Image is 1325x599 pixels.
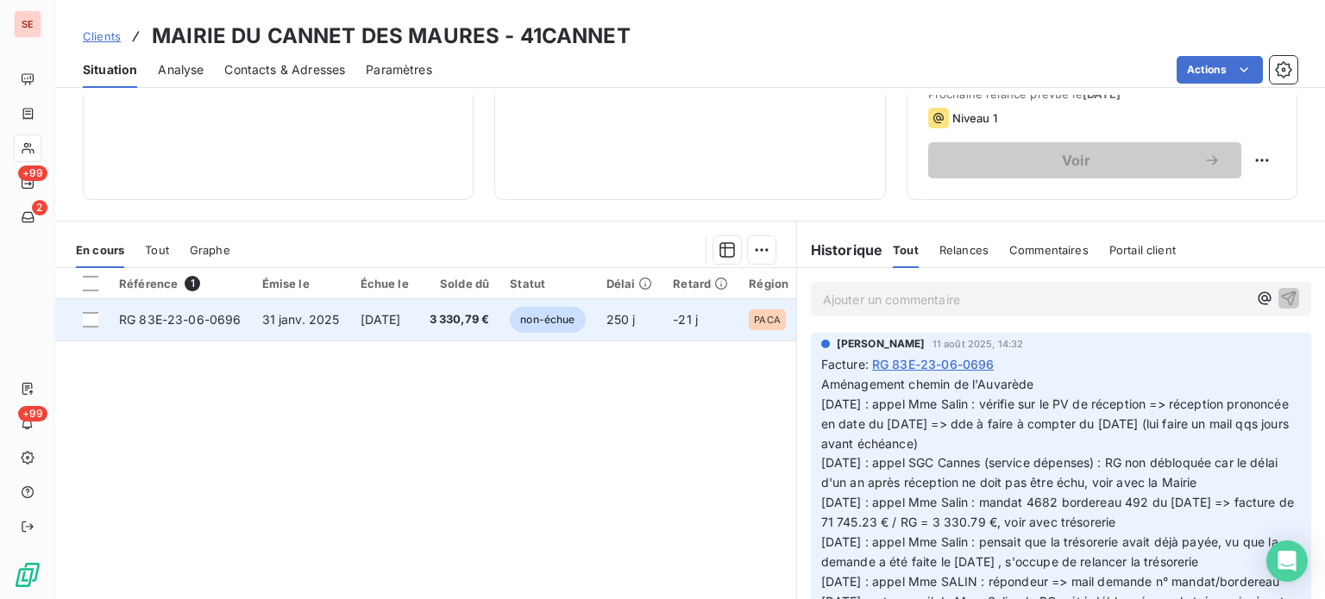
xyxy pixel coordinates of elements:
span: Graphe [190,243,230,257]
span: 11 août 2025, 14:32 [933,339,1024,349]
span: Paramètres [366,61,432,78]
span: 250 j [606,312,636,327]
div: Statut [510,277,585,290]
div: SE [14,10,41,38]
div: Région [749,277,788,290]
h6: Historique [797,240,883,260]
span: Niveau 1 [952,111,997,125]
span: 3 330,79 € [430,311,490,328]
a: Clients [83,28,121,45]
span: Contacts & Adresses [224,61,345,78]
span: -21 j [673,312,698,327]
button: Voir [928,142,1241,178]
span: En cours [76,243,124,257]
h3: MAIRIE DU CANNET DES MAURES - 41CANNET [152,21,631,52]
span: [PERSON_NAME] [837,336,926,352]
div: Émise le [262,277,340,290]
span: Analyse [158,61,204,78]
span: PACA [754,315,781,325]
span: +99 [18,165,47,181]
span: [DATE] [361,312,401,327]
div: Délai [606,277,653,290]
img: Logo LeanPay [14,561,41,589]
div: Référence [119,276,242,291]
div: Open Intercom Messenger [1266,540,1308,582]
span: 2 [32,200,47,215]
span: Tout [893,243,919,257]
div: Solde dû [430,277,490,290]
span: Relances [939,243,989,257]
span: RG 83E-23-06-0696 [119,312,242,327]
span: Clients [83,29,121,43]
span: Facture : [821,355,869,373]
span: Voir [949,153,1203,167]
div: Retard [673,277,728,290]
span: non-échue [510,307,585,333]
span: RG 83E-23-06-0696 [872,355,995,373]
span: +99 [18,406,47,421]
span: Situation [83,61,137,78]
div: Échue le [361,277,409,290]
button: Actions [1177,56,1263,84]
span: Tout [145,243,169,257]
span: Portail client [1109,243,1176,257]
span: 31 janv. 2025 [262,312,340,327]
span: Commentaires [1009,243,1089,257]
span: 1 [185,276,200,291]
